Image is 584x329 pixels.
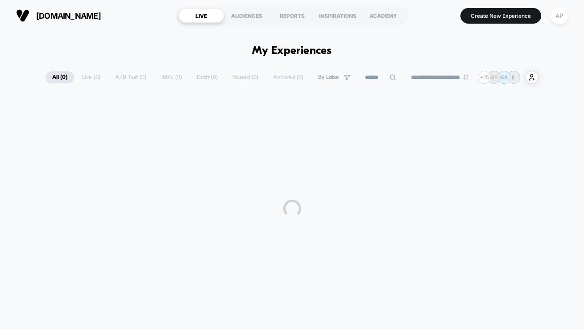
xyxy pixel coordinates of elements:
[478,71,491,84] div: + 15
[269,8,315,23] div: REPORTS
[36,11,101,21] span: [DOMAIN_NAME]
[224,8,269,23] div: AUDIENCES
[548,7,571,25] button: AP
[491,74,498,81] p: AP
[501,74,508,81] p: AA
[46,71,74,83] span: All ( 0 )
[252,45,332,58] h1: My Experiences
[463,74,468,80] img: end
[315,8,360,23] div: INSPIRATIONS
[178,8,224,23] div: LIVE
[360,8,406,23] div: ACADEMY
[13,8,104,23] button: [DOMAIN_NAME]
[460,8,541,24] button: Create New Experience
[551,7,568,25] div: AP
[16,9,29,22] img: Visually logo
[318,74,340,81] span: By Label
[512,74,516,81] p: IL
